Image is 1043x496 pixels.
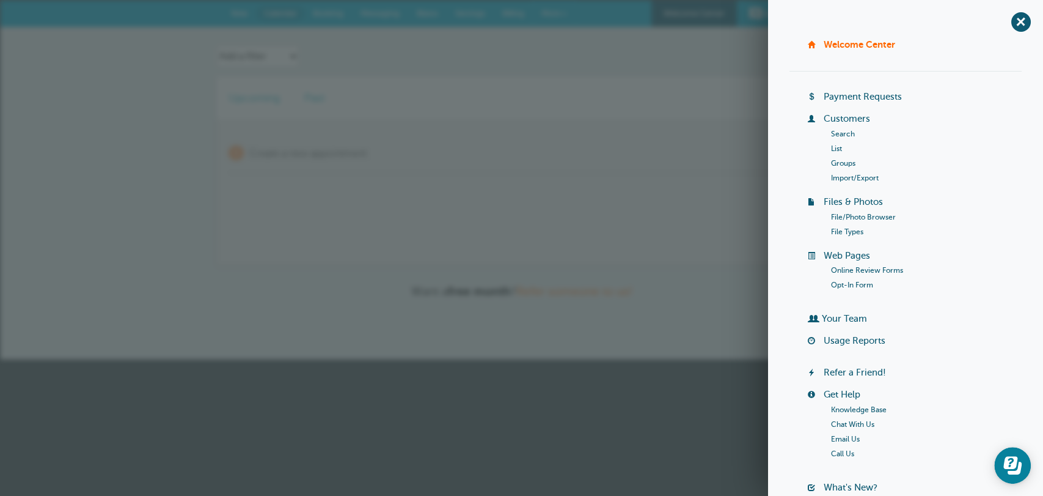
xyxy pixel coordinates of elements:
[831,450,854,458] a: Call Us
[824,368,886,377] a: Refer a Friend!
[257,6,304,21] a: Calendar
[216,284,827,298] p: Want a ?
[831,174,879,182] a: Import/Export
[831,130,855,138] a: Search
[417,9,438,18] span: Blasts
[824,336,885,346] a: Usage Reports
[831,420,874,429] a: Chat With Us
[249,148,367,159] span: Create a new appointment
[831,435,860,443] a: Email Us
[229,146,244,160] span: +
[824,390,860,399] a: Get Help
[448,285,511,298] strong: free month
[824,483,877,492] a: What's New?
[824,114,870,124] a: Customers
[502,9,524,18] span: Billing
[824,251,870,261] a: Web Pages
[831,159,855,168] a: Groups
[831,228,863,236] a: File Types
[541,9,560,18] span: More
[831,266,903,275] a: Online Review Forms
[831,281,873,289] a: Opt-In Form
[831,144,842,153] a: List
[229,92,280,104] a: Upcoming
[304,92,325,104] a: Past
[360,9,400,18] span: Messaging
[313,9,343,18] span: Booking
[824,39,895,50] a: Welcome Center
[1007,8,1034,35] span: +
[831,213,896,221] a: File/Photo Browser
[824,197,883,207] a: Files & Photos
[455,9,485,18] span: Settings
[824,92,902,102] a: Payment Requests
[516,285,632,298] a: Refer someone to us!
[994,447,1031,484] iframe: Resource center
[229,146,367,160] a: + Create a new appointment
[831,405,887,414] a: Knowledge Base
[231,9,248,18] span: New
[264,9,297,18] span: Calendar
[822,314,867,324] a: Your Team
